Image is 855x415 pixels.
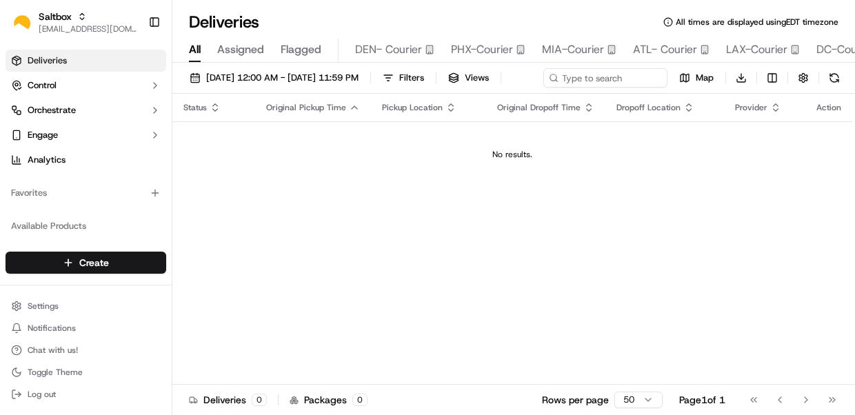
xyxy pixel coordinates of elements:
span: Provider [735,102,767,113]
span: DEN- Courier [355,41,422,58]
span: Control [28,79,57,92]
button: Log out [6,385,166,404]
span: Map [696,72,714,84]
span: PHX-Courier [451,41,513,58]
span: Log out [28,389,56,400]
div: No results. [178,149,847,160]
span: All times are displayed using EDT timezone [676,17,838,28]
button: Orchestrate [6,99,166,121]
span: Assigned [217,41,264,58]
span: Chat with us! [28,345,78,356]
button: Toggle Theme [6,363,166,382]
span: All [189,41,201,58]
span: Create [79,256,109,270]
button: Settings [6,296,166,316]
span: Toggle Theme [28,367,83,378]
button: Refresh [825,68,844,88]
span: Original Dropoff Time [497,102,581,113]
span: Notifications [28,323,76,334]
span: Original Pickup Time [266,102,346,113]
span: Orchestrate [28,104,76,117]
button: Engage [6,124,166,146]
span: Flagged [281,41,321,58]
span: Dropoff Location [616,102,681,113]
button: SaltboxSaltbox[EMAIL_ADDRESS][DOMAIN_NAME] [6,6,143,39]
div: Packages [290,393,368,407]
span: MIA-Courier [542,41,604,58]
button: [DATE] 12:00 AM - [DATE] 11:59 PM [183,68,365,88]
div: 0 [352,394,368,406]
button: Filters [376,68,430,88]
span: Status [183,102,207,113]
div: 0 [252,394,267,406]
span: Filters [399,72,424,84]
div: Available Products [6,215,166,237]
button: Notifications [6,318,166,338]
button: Control [6,74,166,97]
img: Saltbox [11,12,33,33]
span: Deliveries [28,54,67,67]
button: Views [442,68,495,88]
a: Analytics [6,149,166,171]
a: Deliveries [6,50,166,72]
button: Chat with us! [6,341,166,360]
div: Deliveries [189,393,267,407]
span: LAX-Courier [726,41,787,58]
h1: Deliveries [189,11,259,33]
button: Map [673,68,720,88]
input: Type to search [543,68,667,88]
span: Settings [28,301,59,312]
span: ATL- Courier [633,41,697,58]
button: Saltbox [39,10,72,23]
span: Engage [28,129,58,141]
button: Create [6,252,166,274]
div: Action [816,102,841,113]
div: Favorites [6,182,166,204]
p: Rows per page [542,393,609,407]
div: Page 1 of 1 [679,393,725,407]
span: [DATE] 12:00 AM - [DATE] 11:59 PM [206,72,359,84]
button: [EMAIL_ADDRESS][DOMAIN_NAME] [39,23,137,34]
span: Pickup Location [382,102,443,113]
span: Analytics [28,154,66,166]
span: Views [465,72,489,84]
